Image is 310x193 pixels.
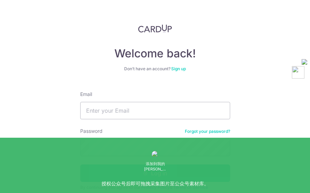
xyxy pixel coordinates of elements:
[171,66,186,71] a: Sign up
[138,24,172,33] img: CardUp Logo
[80,66,230,72] div: Don’t have an account?
[80,102,230,119] input: Enter your Email
[80,128,103,135] label: Password
[185,129,230,134] a: Forgot your password?
[80,91,92,98] label: Email
[80,47,230,61] h4: Welcome back!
